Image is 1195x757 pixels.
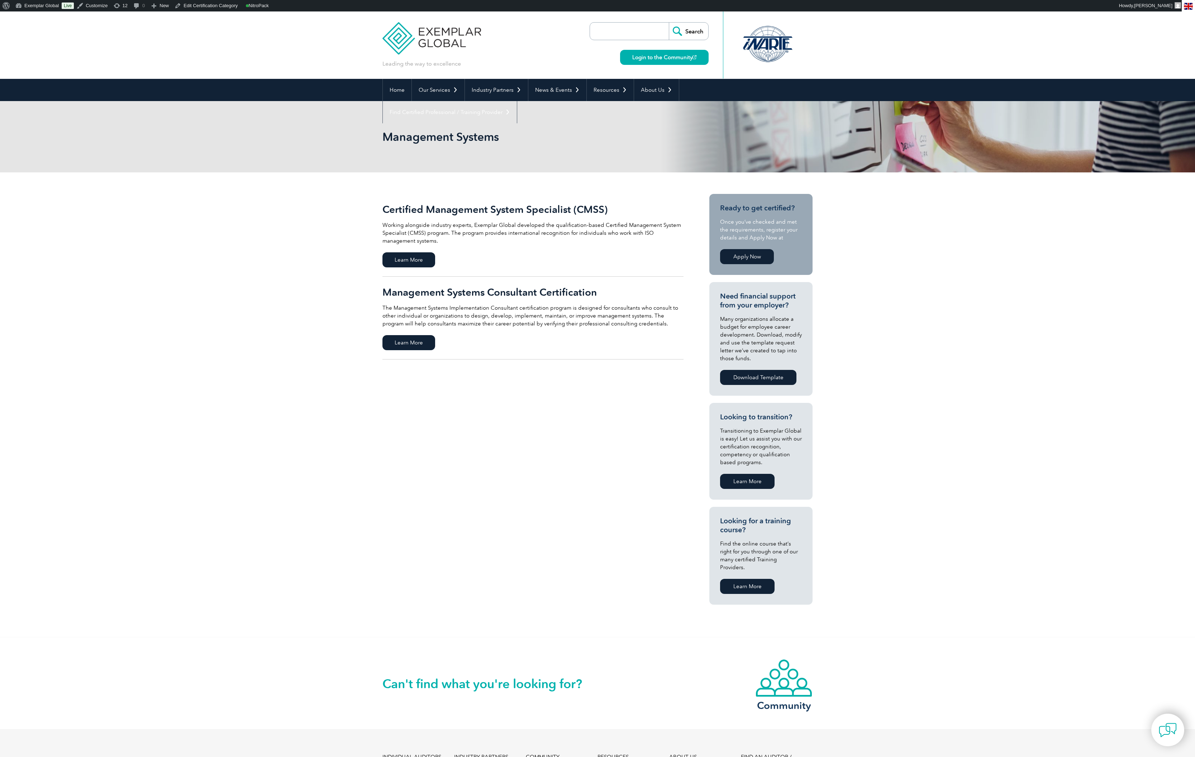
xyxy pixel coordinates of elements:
[720,292,802,310] h3: Need financial support from your employer?
[382,286,684,298] h2: Management Systems Consultant Certification
[720,516,802,534] h3: Looking for a training course?
[720,218,802,242] p: Once you’ve checked and met the requirements, register your details and Apply Now at
[692,55,696,59] img: open_square.png
[1184,3,1193,10] img: en
[720,315,802,362] p: Many organizations allocate a budget for employee career development. Download, modify and use th...
[720,413,802,422] h3: Looking to transition?
[382,335,435,350] span: Learn More
[382,60,461,68] p: Leading the way to excellence
[720,474,775,489] a: Learn More
[382,678,597,690] h2: Can't find what you're looking for?
[382,277,684,360] a: Management Systems Consultant Certification The Management Systems Implementation Consultant cert...
[1134,3,1172,8] span: [PERSON_NAME]
[382,130,658,144] h1: Management Systems
[720,204,802,213] h3: Ready to get certified?
[587,79,634,101] a: Resources
[412,79,465,101] a: Our Services
[528,79,586,101] a: News & Events
[62,3,74,9] a: Live
[382,304,684,328] p: The Management Systems Implementation Consultant certification program is designed for consultant...
[755,659,813,710] a: Community
[382,194,684,277] a: Certified Management System Specialist (CMSS) Working alongside industry experts, Exemplar Global...
[720,540,802,571] p: Find the online course that’s right for you through one of our many certified Training Providers.
[755,701,813,710] h3: Community
[382,221,684,245] p: Working alongside industry experts, Exemplar Global developed the qualification-based Certified M...
[383,79,411,101] a: Home
[1159,721,1177,739] img: contact-chat.png
[382,252,435,267] span: Learn More
[720,427,802,466] p: Transitioning to Exemplar Global is easy! Let us assist you with our certification recognition, c...
[465,79,528,101] a: Industry Partners
[720,249,774,264] a: Apply Now
[669,23,708,40] input: Search
[382,11,481,54] img: Exemplar Global
[755,659,813,698] img: icon-community.webp
[720,579,775,594] a: Learn More
[383,101,517,123] a: Find Certified Professional / Training Provider
[720,370,796,385] a: Download Template
[382,204,684,215] h2: Certified Management System Specialist (CMSS)
[634,79,679,101] a: About Us
[620,50,709,65] a: Login to the Community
